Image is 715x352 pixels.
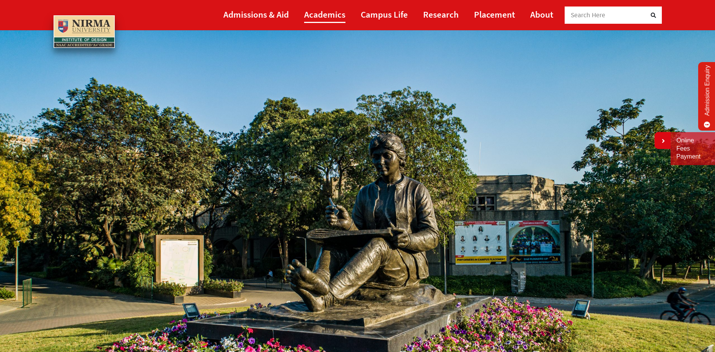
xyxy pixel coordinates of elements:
a: About [530,6,553,23]
a: Research [423,6,459,23]
a: Admissions & Aid [223,6,289,23]
a: Online Fees Payment [676,137,709,160]
a: Placement [474,6,515,23]
a: Academics [304,6,345,23]
img: main_logo [54,15,115,48]
span: Search Here [571,11,606,19]
a: Campus Life [361,6,408,23]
